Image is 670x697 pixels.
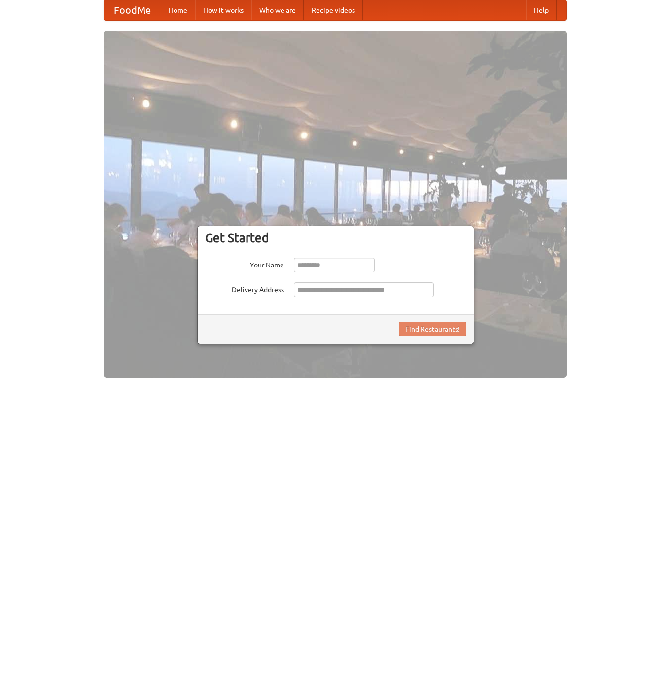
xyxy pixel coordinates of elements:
[205,231,466,245] h3: Get Started
[205,258,284,270] label: Your Name
[304,0,363,20] a: Recipe videos
[205,282,284,295] label: Delivery Address
[104,0,161,20] a: FoodMe
[526,0,557,20] a: Help
[195,0,251,20] a: How it works
[161,0,195,20] a: Home
[251,0,304,20] a: Who we are
[399,322,466,336] button: Find Restaurants!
